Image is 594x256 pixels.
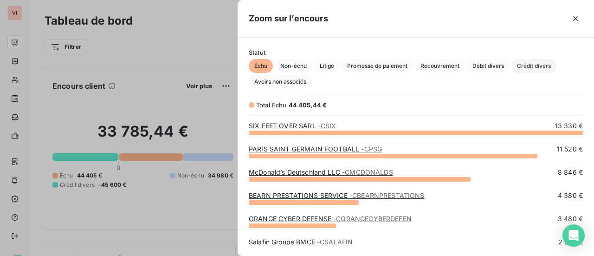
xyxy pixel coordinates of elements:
[249,238,353,246] a: Salafin Groupe BMCE
[275,59,312,73] button: Non-échu
[555,121,583,131] span: 13 330 €
[256,101,287,109] span: Total Échu
[342,59,413,73] button: Promesse de paiement
[249,191,425,199] a: BEARN PRESTATIONS SERVICE
[314,59,340,73] button: Litige
[558,191,583,200] span: 4 380 €
[249,59,273,73] button: Échu
[238,121,594,245] div: grid
[249,122,336,130] a: SIX FEET OVER SARL
[558,237,583,247] span: 2 850 €
[349,191,425,199] span: - CBEARNPRESTATIONS
[318,122,336,130] span: - CSIX
[558,214,583,223] span: 3 480 €
[361,145,382,153] span: - CPSG
[317,238,353,246] span: - CSALAFIN
[249,12,328,25] h5: Zoom sur l’encours
[415,59,465,73] button: Recouvrement
[558,168,583,177] span: 8 846 €
[249,168,393,176] a: McDonald’s Deutschland LLC
[249,75,312,89] button: Avoirs non associés
[249,145,382,153] a: PARIS SAINT GERMAIN FOOTBALL
[562,224,585,247] div: Open Intercom Messenger
[342,168,393,176] span: - CMCDONALDS
[249,215,412,223] a: ORANGE CYBER DEFENSE
[467,59,510,73] button: Débit divers
[289,101,327,109] span: 44 405,44 €
[557,144,583,154] span: 11 520 €
[249,49,583,56] span: Statut
[511,59,556,73] button: Crédit divers
[333,215,412,223] span: - CORANGECYBERDEFEN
